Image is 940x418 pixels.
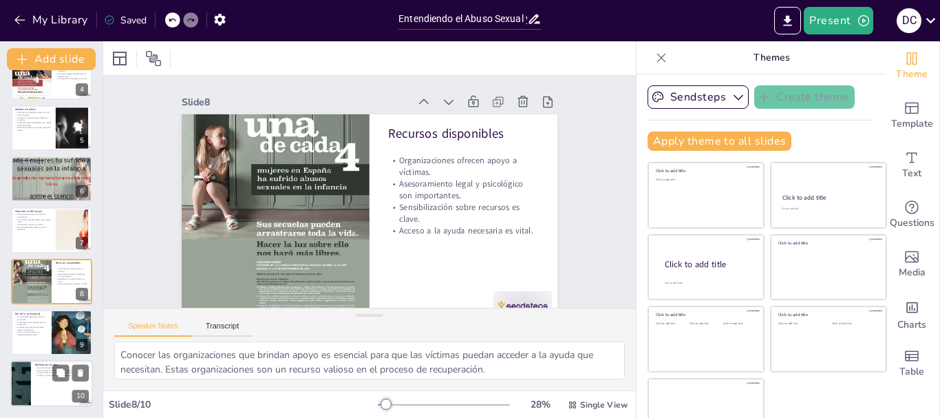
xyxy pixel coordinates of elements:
p: Cómo prevenir el abuso [15,158,88,163]
div: D C [897,8,921,33]
div: 28 % [524,398,557,411]
div: Click to add text [778,322,822,326]
button: Present [804,7,873,34]
p: Todos podemos contribuir a la prevención. [35,369,89,372]
p: Asesoramiento legal y psicológico son importantes. [388,178,538,202]
span: Position [145,50,162,67]
button: D C [897,7,921,34]
p: Organizaciones ofrecen apoyo a víctimas. [56,267,88,272]
p: Proporcionar recursos es crucial. [15,224,52,227]
div: Add ready made slides [884,91,939,140]
input: Insert title [398,9,527,29]
div: Add a table [884,339,939,388]
div: 4 [76,83,88,96]
button: Duplicate Slide [52,365,69,382]
div: https://cdn.sendsteps.com/images/logo/sendsteps_logo_white.pnghttps://cdn.sendsteps.com/images/lo... [11,105,92,151]
p: La colaboración es esencial para la protección. [15,321,47,326]
div: Slide 8 [182,96,409,109]
p: Cambios en el comportamiento son una señal de alerta. [15,111,52,116]
div: 8 [76,288,88,300]
div: Get real-time input from your audience [884,190,939,240]
button: Export to PowerPoint [774,7,801,34]
div: 7 [76,237,88,249]
button: Transcript [192,322,253,337]
p: Establecer límites es esencial. [15,167,88,170]
div: https://cdn.sendsteps.com/images/logo/sendsteps_logo_white.pnghttps://cdn.sendsteps.com/images/lo... [11,259,92,304]
textarea: Conocer las organizaciones que brindan apoyo es esencial para que las víctimas puedan acceder a l... [114,342,625,379]
button: Delete Slide [72,365,89,382]
span: Charts [897,317,926,333]
p: Sensibilización sobre recursos es clave. [56,278,88,282]
div: 10 [72,390,89,403]
p: Crear un entorno seguro es responsabilidad de todos. [15,331,47,336]
div: Click to add title [665,258,753,270]
span: Text [902,166,921,181]
p: El miedo a ciertas personas puede ser revelador. [15,116,52,121]
p: Comportamientos autodestructivos pueden surgir. [56,73,88,78]
div: Click to add text [656,178,754,182]
div: 4 [11,54,92,99]
p: Importancia del apoyo [15,210,52,214]
p: Recursos disponibles [56,261,88,265]
p: Sensibilización sobre recursos es clave. [388,202,538,225]
span: Media [899,265,926,280]
p: La educación sobre el consentimiento es fundamental. [15,163,88,165]
div: Add text boxes [884,140,939,190]
div: Click to add text [723,322,754,326]
p: Acceso a la ayuda necesaria es vital. [388,225,538,237]
div: https://cdn.sendsteps.com/images/logo/sendsteps_logo_white.pnghttps://cdn.sendsteps.com/images/lo... [11,156,92,202]
p: Themes [672,41,870,74]
p: Reconocer señales es el primer paso para ayudar. [15,126,52,131]
button: Create theme [754,85,855,109]
div: Click to add title [656,168,754,174]
p: Las víctimas necesitan saber que no están solas. [15,218,52,223]
div: https://cdn.sendsteps.com/images/logo/sendsteps_logo_white.pnghttps://cdn.sendsteps.com/images/lo... [11,207,92,253]
p: La educación es una herramienta poderosa. [35,372,89,375]
span: Theme [896,67,928,82]
p: El apoyo emocional es vital para la recuperación. [15,213,52,218]
div: 5 [76,134,88,147]
div: Saved [104,14,147,27]
div: https://cdn.sendsteps.com/images/logo/sendsteps_logo_white.pnghttps://cdn.sendsteps.com/images/lo... [10,361,93,408]
p: La educación comunitaria puede reducir la incidencia. [15,326,47,331]
p: Problemas físicos inexplicables son motivo de preocupación. [15,121,52,126]
div: Click to add title [778,240,877,246]
button: Apply theme to all slides [648,132,791,151]
p: Reflexiones finales [35,363,89,367]
span: Questions [890,216,934,231]
button: Speaker Notes [114,322,192,337]
p: Rol de la comunidad [15,312,47,316]
button: Add slide [7,48,96,70]
div: Click to add title [656,312,754,317]
p: Reconocer situaciones peligrosas es clave. [15,170,88,173]
div: Slide 8 / 10 [109,398,378,411]
p: El apoyo adecuado puede marcar la diferencia. [15,226,52,231]
div: Layout [109,48,131,70]
div: Add charts and graphs [884,289,939,339]
button: Sendsteps [648,85,749,109]
div: 9 [76,339,88,351]
p: La concientización es esencial. [35,367,89,370]
p: Trabajar juntos puede hacer la diferencia. [35,375,89,377]
div: Click to add title [782,194,874,202]
p: La comunidad debe estar atenta a las señales. [15,316,47,321]
div: Click to add text [782,207,873,211]
p: Acceso a la ayuda necesaria es vital. [56,282,88,285]
div: Click to add body [665,281,751,284]
p: Asesoramiento legal y psicológico son importantes. [56,273,88,278]
p: La comunicación abierta fomenta la confianza. [15,165,88,167]
div: Click to add text [832,322,875,326]
p: Dificultades en las relaciones son comunes. [56,67,88,72]
span: Table [899,364,924,379]
div: Click to add text [656,322,687,326]
p: Organizaciones ofrecen apoyo a víctimas. [388,155,538,178]
p: Señales de alerta [15,107,52,112]
div: Click to add title [778,312,877,317]
div: https://cdn.sendsteps.com/images/logo/sendsteps_logo_white.pnghttps://cdn.sendsteps.com/images/lo... [11,310,92,355]
button: My Library [10,9,94,31]
p: La importancia del apoyo es crucial. [56,78,88,81]
div: Add images, graphics, shapes or video [884,240,939,289]
div: Change the overall theme [884,41,939,91]
div: Click to add text [690,322,720,326]
p: Recursos disponibles [388,125,538,142]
